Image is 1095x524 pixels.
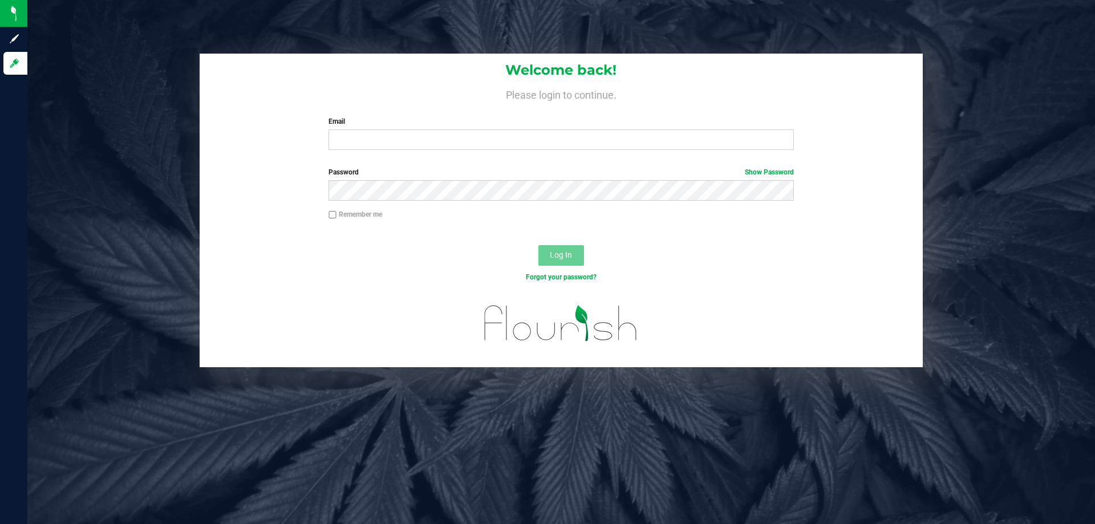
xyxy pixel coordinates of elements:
[328,168,359,176] span: Password
[9,58,20,69] inline-svg: Log in
[9,33,20,44] inline-svg: Sign up
[328,209,382,220] label: Remember me
[526,273,597,281] a: Forgot your password?
[200,87,923,100] h4: Please login to continue.
[550,250,572,259] span: Log In
[538,245,584,266] button: Log In
[471,294,651,352] img: flourish_logo.svg
[745,168,794,176] a: Show Password
[328,116,793,127] label: Email
[200,63,923,78] h1: Welcome back!
[328,211,336,219] input: Remember me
